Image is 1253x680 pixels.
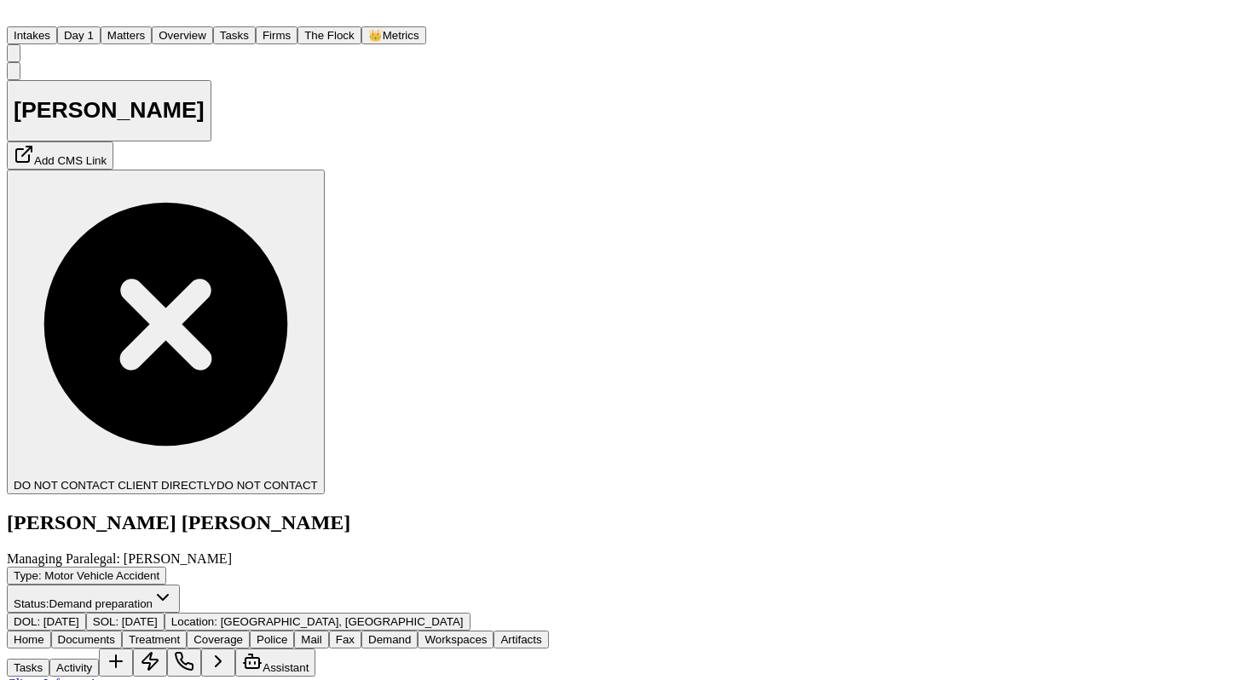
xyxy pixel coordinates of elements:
span: SOL : [93,615,118,628]
span: Mail [301,633,321,646]
button: Change status from Demand preparation [7,585,180,613]
button: Add Task [99,648,133,677]
a: Home [7,11,27,26]
span: Artifacts [500,633,541,646]
a: Matters [101,27,152,42]
button: Copy Matter ID [7,62,20,80]
img: Finch Logo [7,7,27,23]
span: DOL : [14,615,40,628]
button: Tasks [213,26,256,44]
button: Overview [152,26,213,44]
button: Edit client contact restriction [7,170,325,494]
button: Day 1 [57,26,101,44]
button: Tasks [7,659,49,677]
span: Type : [14,569,42,582]
span: DO NOT CONTACT [217,479,318,492]
button: Assistant [235,648,315,677]
span: Demand preparation [49,597,153,610]
span: [DATE] [43,615,79,628]
button: Intakes [7,26,57,44]
button: Firms [256,26,297,44]
span: Home [14,633,44,646]
button: Make a Call [167,648,201,677]
span: [GEOGRAPHIC_DATA], [GEOGRAPHIC_DATA] [221,615,464,628]
a: Tasks [213,27,256,42]
a: Intakes [7,27,57,42]
button: The Flock [297,26,361,44]
span: Documents [58,633,115,646]
span: [PERSON_NAME] [124,551,232,566]
button: crownMetrics [361,26,426,44]
button: Add CMS Link [7,141,113,170]
span: Managing Paralegal: [7,551,120,566]
button: Edit matter name [7,80,211,142]
span: Coverage [193,633,243,646]
button: Edit Location: Carrollton, GA [165,613,471,631]
span: Motor Vehicle Accident [44,569,159,582]
span: crown [368,29,383,42]
h2: [PERSON_NAME] [PERSON_NAME] [7,511,1246,534]
h1: [PERSON_NAME] [14,97,205,124]
button: Create Immediate Task [133,648,167,677]
a: Day 1 [57,27,101,42]
span: Status: [14,597,49,610]
span: DO NOT CONTACT CLIENT DIRECTLY [14,479,217,492]
a: crownMetrics [361,27,426,42]
span: [DATE] [122,615,158,628]
span: Add CMS Link [34,154,107,167]
button: Activity [49,659,99,677]
span: Police [257,633,287,646]
button: Edit SOL: 2027-02-03 [86,613,165,631]
span: Treatment [129,633,180,646]
span: Workspaces [424,633,487,646]
span: Assistant [263,661,309,674]
a: Overview [152,27,213,42]
button: Matters [101,26,152,44]
a: Firms [256,27,297,42]
span: Fax [336,633,355,646]
button: Edit Type: Motor Vehicle Accident [7,567,166,585]
span: Demand [368,633,411,646]
a: The Flock [297,27,361,42]
span: Location : [171,615,217,628]
button: Edit DOL: 2025-02-03 [7,613,86,631]
span: Metrics [383,29,419,42]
